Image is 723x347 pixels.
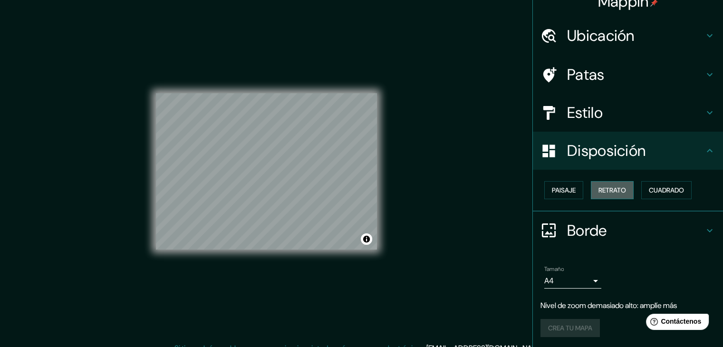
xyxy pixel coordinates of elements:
font: Tamaño [544,265,564,273]
font: Patas [567,65,605,85]
div: Estilo [533,94,723,132]
font: Paisaje [552,186,576,194]
div: Disposición [533,132,723,170]
font: Cuadrado [649,186,684,194]
font: Retrato [598,186,626,194]
div: Patas [533,56,723,94]
font: Nivel de zoom demasiado alto: amplíe más [540,300,677,310]
font: Ubicación [567,26,635,46]
font: Disposición [567,141,646,161]
button: Paisaje [544,181,583,199]
font: Borde [567,221,607,241]
font: A4 [544,276,554,286]
font: Estilo [567,103,603,123]
button: Activar o desactivar atribución [361,233,372,245]
button: Cuadrado [641,181,692,199]
iframe: Lanzador de widgets de ayuda [638,310,713,337]
canvas: Mapa [156,93,377,250]
div: Borde [533,212,723,250]
div: A4 [544,273,601,289]
button: Retrato [591,181,634,199]
div: Ubicación [533,17,723,55]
